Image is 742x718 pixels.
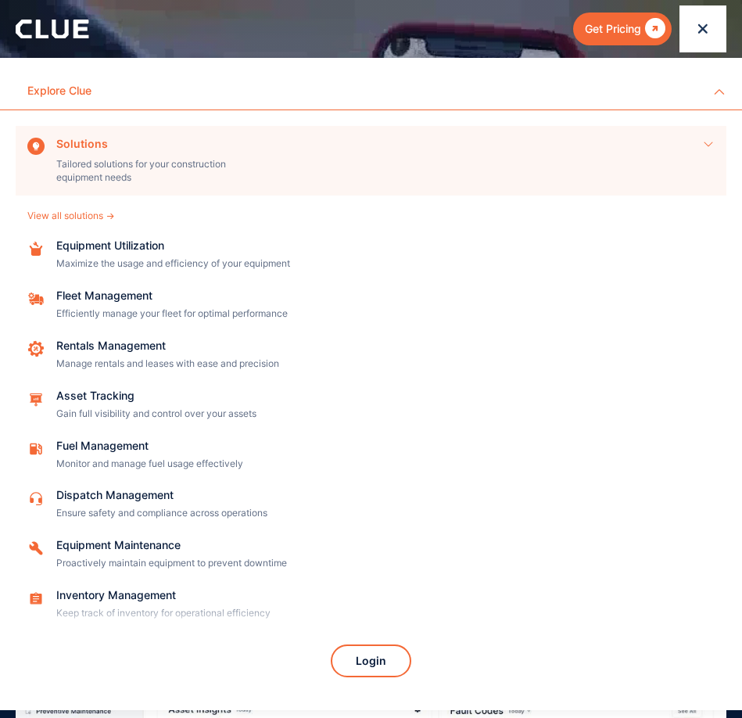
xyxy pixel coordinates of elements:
div: Rentals Management [56,340,715,351]
div: Get Pricing [585,19,641,38]
img: Maintenance management icon [27,390,45,407]
img: Task checklist icon [27,590,45,607]
a: Login [331,644,411,677]
div: View all solutions [27,211,103,221]
a: Get Pricing [573,13,672,45]
a: Fleet ManagementEfficiently manage your fleet for optimal performance [16,290,726,321]
iframe: Chat Widget [461,499,742,718]
img: fleet repair icon [27,290,45,307]
img: Repairing icon [27,540,45,557]
div:  [641,19,665,38]
a: Equipment MaintenanceProactively maintain equipment to prevent downtime [16,540,726,570]
p: Manage rentals and leases with ease and precision [56,357,715,371]
p: Ensure safety and compliance across operations [56,507,715,520]
div: Inventory Management [56,590,715,601]
p: Keep track of inventory for operational efficiency [56,607,715,620]
a: Rentals ManagementManage rentals and leases with ease and precision [16,340,726,371]
p: Gain full visibility and control over your assets [56,407,715,421]
a: Equipment UtilizationMaximize the usage and efficiency of your equipment [16,240,726,271]
div: Equipment Utilization [56,240,715,251]
p: Efficiently manage your fleet for optimal performance [56,307,715,321]
p: Monitor and manage fuel usage effectively [56,458,715,471]
a: Fuel ManagementMonitor and manage fuel usage effectively [16,440,726,471]
a: Inventory ManagementKeep track of inventory for operational efficiency [16,590,726,620]
img: repairing box icon [27,240,45,257]
div: Fuel Management [56,440,715,451]
img: repair icon image [27,340,45,357]
img: Customer support icon [27,490,45,507]
div: Dispatch Management [56,490,715,501]
a: Asset TrackingGain full visibility and control over your assets [16,390,726,421]
div: menu [679,5,726,52]
a: View all solutions [27,211,114,221]
div: Asset Tracking [56,390,715,401]
p: Maximize the usage and efficiency of your equipment [56,257,715,271]
div: Equipment Maintenance [56,540,715,551]
a: Dispatch ManagementEnsure safety and compliance across operations [16,490,726,520]
div: Explore Clue [27,74,692,109]
p: Proactively maintain equipment to prevent downtime [56,557,715,570]
div: Fleet Management [56,290,715,301]
img: fleet fuel icon [27,440,45,458]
